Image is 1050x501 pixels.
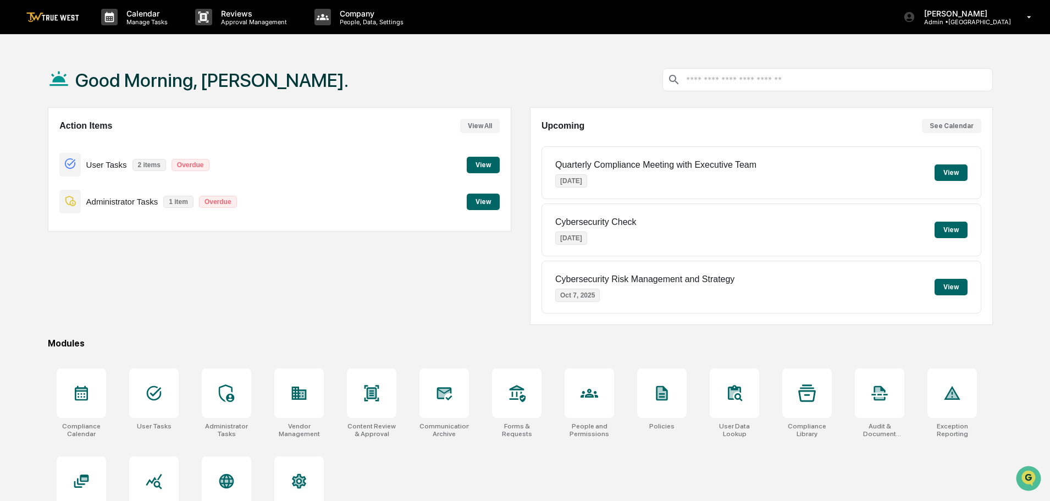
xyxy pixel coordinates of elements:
[555,289,600,302] p: Oct 7, 2025
[132,159,166,171] p: 2 items
[460,119,500,133] button: View All
[97,150,120,158] span: [DATE]
[118,9,173,18] p: Calendar
[80,226,89,235] div: 🗄️
[199,196,237,208] p: Overdue
[91,179,95,188] span: •
[331,9,409,18] p: Company
[11,226,20,235] div: 🖐️
[11,169,29,186] img: Tammy Steffen
[555,217,637,227] p: Cybersecurity Check
[49,84,180,95] div: Start new chat
[78,272,133,281] a: Powered byPylon
[555,274,734,284] p: Cybersecurity Risk Management and Strategy
[1015,465,1045,494] iframe: Open customer support
[11,247,20,256] div: 🔎
[347,422,396,438] div: Content Review & Approval
[34,179,89,188] span: [PERSON_NAME]
[915,18,1011,26] p: Admin • [GEOGRAPHIC_DATA]
[782,422,832,438] div: Compliance Library
[172,159,209,171] p: Overdue
[855,422,904,438] div: Audit & Document Logs
[75,221,141,240] a: 🗄️Attestations
[170,120,200,133] button: See all
[11,139,29,157] img: Tammy Steffen
[86,197,158,206] p: Administrator Tasks
[163,196,194,208] p: 1 item
[11,23,200,41] p: How can we help?
[49,95,151,104] div: We're available if you need us!
[34,150,89,158] span: [PERSON_NAME]
[7,241,74,261] a: 🔎Data Lookup
[915,9,1011,18] p: [PERSON_NAME]
[212,18,292,26] p: Approval Management
[935,164,968,181] button: View
[22,246,69,257] span: Data Lookup
[565,422,614,438] div: People and Permissions
[419,422,469,438] div: Communications Archive
[467,159,500,169] a: View
[467,194,500,210] button: View
[118,18,173,26] p: Manage Tasks
[555,160,756,170] p: Quarterly Compliance Meeting with Executive Team
[109,273,133,281] span: Pylon
[202,422,251,438] div: Administrator Tasks
[492,422,541,438] div: Forms & Requests
[91,150,95,158] span: •
[11,122,74,131] div: Past conversations
[710,422,759,438] div: User Data Lookup
[555,232,587,245] p: [DATE]
[75,69,349,91] h1: Good Morning, [PERSON_NAME].
[59,121,112,131] h2: Action Items
[11,84,31,104] img: 1746055101610-c473b297-6a78-478c-a979-82029cc54cd1
[274,422,324,438] div: Vendor Management
[187,87,200,101] button: Start new chat
[91,225,136,236] span: Attestations
[467,196,500,206] a: View
[935,222,968,238] button: View
[97,179,120,188] span: [DATE]
[331,18,409,26] p: People, Data, Settings
[137,422,172,430] div: User Tasks
[57,422,106,438] div: Compliance Calendar
[541,121,584,131] h2: Upcoming
[649,422,675,430] div: Policies
[467,157,500,173] button: View
[922,119,981,133] button: See Calendar
[26,12,79,23] img: logo
[935,279,968,295] button: View
[212,9,292,18] p: Reviews
[48,338,993,349] div: Modules
[23,84,43,104] img: 8933085812038_c878075ebb4cc5468115_72.jpg
[86,160,127,169] p: User Tasks
[22,225,71,236] span: Preclearance
[927,422,977,438] div: Exception Reporting
[7,221,75,240] a: 🖐️Preclearance
[555,174,587,188] p: [DATE]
